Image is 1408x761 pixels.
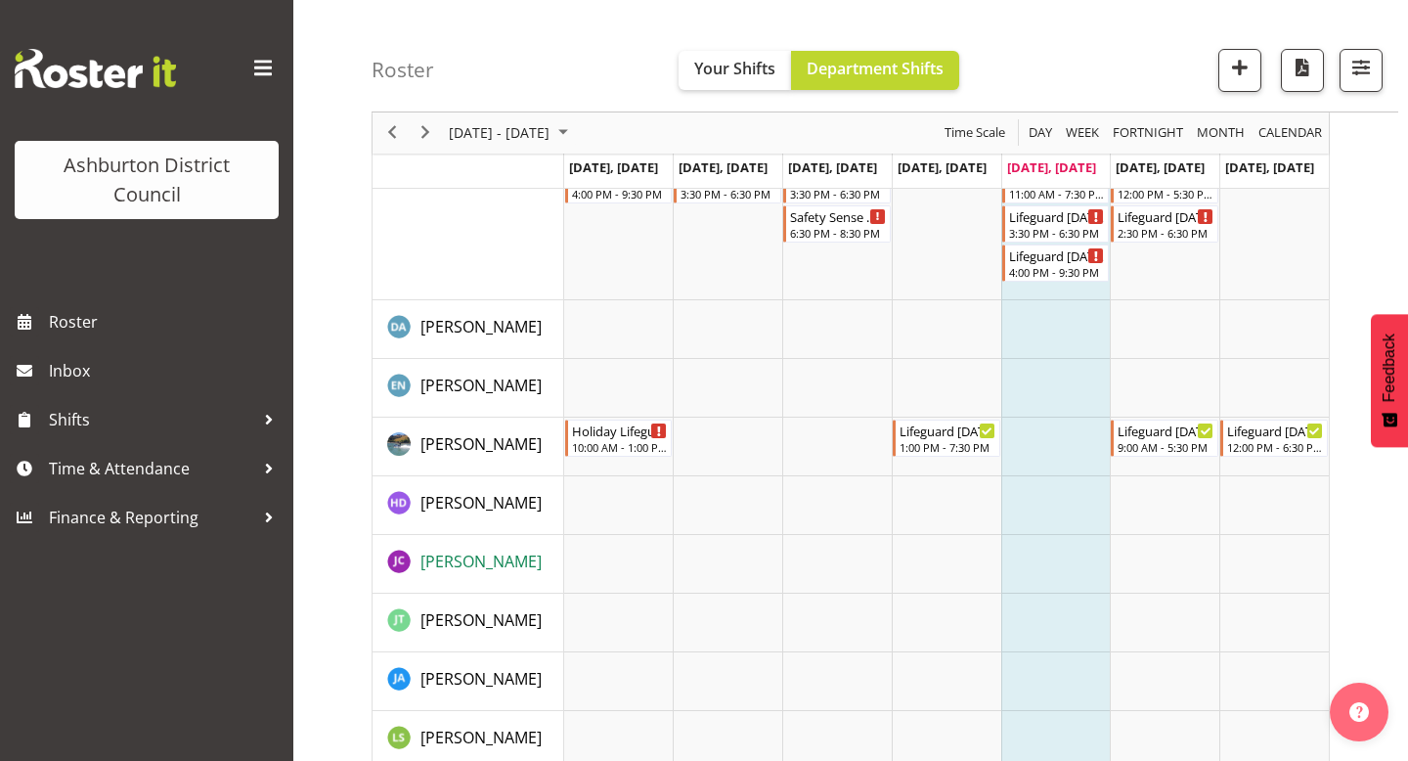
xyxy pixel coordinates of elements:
a: [PERSON_NAME] [420,315,542,338]
button: Download a PDF of the roster according to the set date range. [1281,49,1324,92]
span: Day [1027,121,1054,146]
div: 4:00 PM - 9:30 PM [572,186,668,201]
a: [PERSON_NAME] [420,432,542,456]
div: Harrison Doak"s event - Holiday Lifeguards Begin From Monday, September 29, 2025 at 10:00:00 AM G... [565,420,673,457]
div: 1:00 PM - 7:30 PM [900,439,995,455]
button: Feedback - Show survey [1371,314,1408,447]
div: Lifeguard [DATE] [1009,206,1105,226]
span: Feedback [1381,334,1398,402]
td: John Tarry resource [373,594,564,652]
span: [PERSON_NAME] [420,727,542,748]
td: Jill Cullimore resource [373,535,564,594]
div: No Staff Member"s event - Lifeguard Friday Begin From Friday, October 3, 2025 at 4:00:00 PM GMT+1... [1002,245,1110,282]
button: Your Shifts [679,51,791,90]
span: [DATE], [DATE] [569,158,658,176]
button: Timeline Month [1194,121,1249,146]
span: Department Shifts [807,58,944,79]
span: [PERSON_NAME] [420,609,542,631]
img: help-xxl-2.png [1349,702,1369,722]
button: Month [1255,121,1326,146]
div: 4:00 PM - 9:30 PM [1009,264,1105,280]
div: Lifeguard [DATE] [1118,206,1213,226]
span: [DATE], [DATE] [788,158,877,176]
button: Department Shifts [791,51,959,90]
button: Fortnight [1110,121,1187,146]
button: Timeline Day [1026,121,1056,146]
span: Shifts [49,405,254,434]
button: Time Scale [942,121,1009,146]
span: calendar [1256,121,1324,146]
span: [PERSON_NAME] [420,433,542,455]
span: Inbox [49,356,284,385]
div: No Staff Member"s event - Lifeguard Friday Begin From Friday, October 3, 2025 at 3:30:00 PM GMT+1... [1002,205,1110,243]
button: Next [413,121,439,146]
h4: Roster [372,59,434,81]
div: No Staff Member"s event - Lifeguard Saturday Begin From Saturday, October 4, 2025 at 2:30:00 PM G... [1111,205,1218,243]
span: Time & Attendance [49,454,254,483]
span: Week [1064,121,1101,146]
div: Lifeguard [DATE] [1227,421,1323,440]
span: [PERSON_NAME] [420,375,542,396]
a: [PERSON_NAME] [420,374,542,397]
span: Your Shifts [694,58,775,79]
span: [PERSON_NAME] [420,551,542,572]
img: Rosterit website logo [15,49,176,88]
div: Harrison Doak"s event - Lifeguard Saturday Begin From Saturday, October 4, 2025 at 9:00:00 AM GMT... [1111,420,1218,457]
span: Month [1195,121,1247,146]
button: Filter Shifts [1340,49,1383,92]
span: Finance & Reporting [49,503,254,532]
div: Sep 29 - Oct 05, 2025 [442,112,580,154]
div: previous period [375,112,409,154]
span: [DATE], [DATE] [1116,158,1205,176]
div: Ashburton District Council [34,151,259,209]
span: [PERSON_NAME] [420,492,542,514]
a: [PERSON_NAME] [420,491,542,515]
span: Time Scale [943,121,1007,146]
div: 12:00 PM - 5:30 PM [1118,186,1213,201]
span: [PERSON_NAME] [420,668,542,690]
div: Lifeguard [DATE] [900,421,995,440]
span: [DATE], [DATE] [679,158,768,176]
span: [PERSON_NAME] [420,316,542,337]
div: Lifeguard [DATE] [1118,421,1213,440]
div: Harrison Doak"s event - Lifeguard Thursday Begin From Thursday, October 2, 2025 at 1:00:00 PM GMT... [893,420,1000,457]
div: 6:30 PM - 8:30 PM [790,225,886,241]
a: [PERSON_NAME] [420,550,542,573]
div: 11:00 AM - 7:30 PM [1009,186,1105,201]
td: Ellen McManus resource [373,359,564,418]
a: [PERSON_NAME] [420,726,542,749]
td: Deborah Anderson resource [373,300,564,359]
div: Harrison Doak"s event - Lifeguard Sunday Begin From Sunday, October 5, 2025 at 12:00:00 PM GMT+13... [1220,420,1328,457]
div: No Staff Member"s event - Safety Sense Workshop Begin From Wednesday, October 1, 2025 at 6:30:00 ... [783,205,891,243]
div: 3:30 PM - 6:30 PM [790,186,886,201]
td: Hayley Dickson resource [373,476,564,535]
span: [DATE], [DATE] [898,158,987,176]
span: [DATE] - [DATE] [447,121,551,146]
td: Harrison Doak resource [373,418,564,476]
button: October 2025 [446,121,577,146]
button: Add a new shift [1218,49,1261,92]
span: [DATE], [DATE] [1225,158,1314,176]
button: Timeline Week [1063,121,1103,146]
span: Roster [49,307,284,336]
div: 10:00 AM - 1:00 PM [572,439,668,455]
div: Safety Sense Workshop [790,206,886,226]
button: Previous [379,121,406,146]
div: 2:30 PM - 6:30 PM [1118,225,1213,241]
div: Holiday Lifeguards [572,421,668,440]
td: Julia Allen resource [373,652,564,711]
div: Lifeguard [DATE] [1009,246,1105,265]
a: [PERSON_NAME] [420,608,542,632]
div: 9:00 AM - 5:30 PM [1118,439,1213,455]
div: 3:30 PM - 6:30 PM [1009,225,1105,241]
a: [PERSON_NAME] [420,667,542,691]
div: next period [409,112,442,154]
span: [DATE], [DATE] [1007,158,1096,176]
div: 12:00 PM - 6:30 PM [1227,439,1323,455]
div: 3:30 PM - 6:30 PM [681,186,776,201]
span: Fortnight [1111,121,1185,146]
